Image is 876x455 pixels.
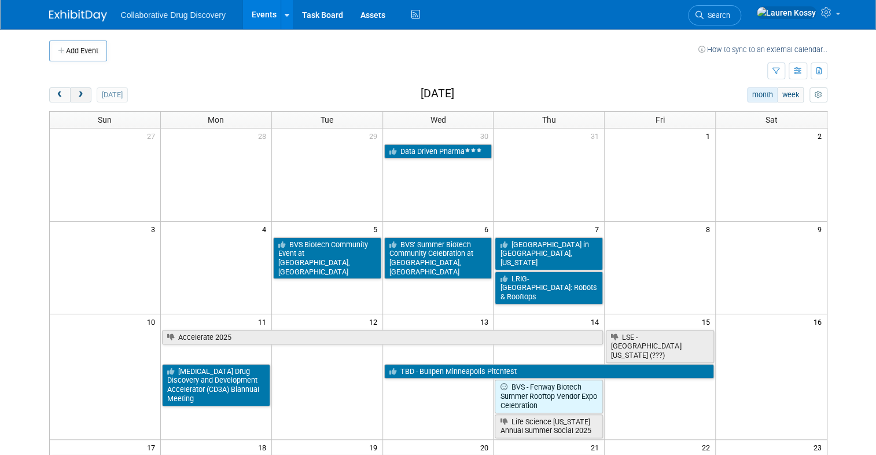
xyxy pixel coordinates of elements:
[688,5,741,25] a: Search
[756,6,816,19] img: Lauren Kossy
[162,364,270,406] a: [MEDICAL_DATA] Drug Discovery and Development Accelerator (CD3A) Biannual Meeting
[747,87,778,102] button: month
[698,45,827,54] a: How to sync to an external calendar...
[49,41,107,61] button: Add Event
[812,440,827,454] span: 23
[812,314,827,329] span: 16
[273,237,381,280] a: BVS Biotech Community Event at [GEOGRAPHIC_DATA], [GEOGRAPHIC_DATA]
[208,115,224,124] span: Mon
[815,91,822,99] i: Personalize Calendar
[495,380,603,413] a: BVS - Fenway Biotech Summer Rooftop Vendor Expo Celebration
[257,440,271,454] span: 18
[590,129,604,143] span: 31
[49,10,107,21] img: ExhibitDay
[150,222,160,236] span: 3
[384,237,492,280] a: BVS’ Summer Biotech Community Celebration at [GEOGRAPHIC_DATA], [GEOGRAPHIC_DATA]
[705,129,715,143] span: 1
[368,440,382,454] span: 19
[146,314,160,329] span: 10
[479,440,493,454] span: 20
[384,364,715,379] a: TBD - Bullpen Minneapolis Pitchfest
[590,314,604,329] span: 14
[321,115,333,124] span: Tue
[656,115,665,124] span: Fri
[765,115,777,124] span: Sat
[777,87,804,102] button: week
[809,87,827,102] button: myCustomButton
[368,129,382,143] span: 29
[479,129,493,143] span: 30
[98,115,112,124] span: Sun
[257,129,271,143] span: 28
[495,237,603,270] a: [GEOGRAPHIC_DATA] in [GEOGRAPHIC_DATA], [US_STATE]
[479,314,493,329] span: 13
[162,330,603,345] a: Accelerate 2025
[430,115,446,124] span: Wed
[590,440,604,454] span: 21
[384,144,492,159] a: Data Driven Pharma
[146,129,160,143] span: 27
[421,87,454,100] h2: [DATE]
[704,11,730,20] span: Search
[261,222,271,236] span: 4
[701,440,715,454] span: 22
[495,414,603,438] a: Life Science [US_STATE] Annual Summer Social 2025
[368,314,382,329] span: 12
[372,222,382,236] span: 5
[121,10,226,20] span: Collaborative Drug Discovery
[495,271,603,304] a: LRIG-[GEOGRAPHIC_DATA]: Robots & Rooftops
[97,87,127,102] button: [DATE]
[816,222,827,236] span: 9
[70,87,91,102] button: next
[483,222,493,236] span: 6
[705,222,715,236] span: 8
[606,330,714,363] a: LSE - [GEOGRAPHIC_DATA][US_STATE] (???)
[257,314,271,329] span: 11
[701,314,715,329] span: 15
[146,440,160,454] span: 17
[49,87,71,102] button: prev
[542,115,556,124] span: Thu
[816,129,827,143] span: 2
[594,222,604,236] span: 7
